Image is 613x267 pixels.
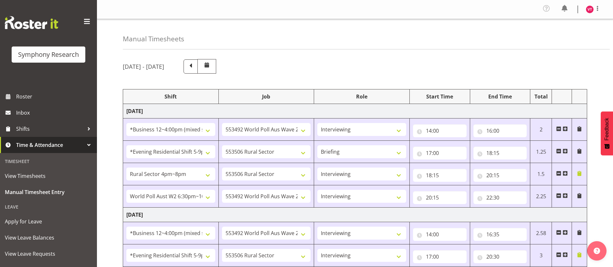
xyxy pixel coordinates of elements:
input: Click to select... [413,228,467,241]
div: Timesheet [2,155,95,168]
div: Total [534,93,548,100]
input: Click to select... [473,124,527,137]
span: Apply for Leave [5,217,92,226]
span: Time & Attendance [16,140,84,150]
img: help-xxl-2.png [594,248,600,254]
td: 2.58 [530,222,552,244]
div: Role [317,93,406,100]
div: Leave [2,200,95,213]
span: View Leave Balances [5,233,92,242]
h5: [DATE] - [DATE] [123,63,164,70]
span: Feedback [604,118,610,140]
input: Click to select... [413,169,467,182]
input: Click to select... [413,124,467,137]
a: Apply for Leave [2,213,95,230]
td: 3 [530,244,552,267]
div: End Time [473,93,527,100]
input: Click to select... [473,250,527,263]
img: Rosterit website logo [5,16,58,29]
span: Manual Timesheet Entry [5,187,92,197]
a: View Leave Balances [2,230,95,246]
span: View Leave Requests [5,249,92,259]
input: Click to select... [473,228,527,241]
div: Job [222,93,311,100]
div: Symphony Research [18,50,79,59]
h4: Manual Timesheets [123,35,184,43]
td: [DATE] [123,104,587,118]
input: Click to select... [413,250,467,263]
td: 2 [530,118,552,141]
a: View Timesheets [2,168,95,184]
span: Shifts [16,124,84,134]
a: Manual Timesheet Entry [2,184,95,200]
input: Click to select... [473,191,527,204]
button: Feedback - Show survey [601,111,613,155]
td: 1.25 [530,141,552,163]
div: Start Time [413,93,467,100]
span: Roster [16,92,94,101]
td: 1.5 [530,163,552,185]
td: 2.25 [530,185,552,208]
img: vala-tone11405.jpg [586,5,594,13]
span: Inbox [16,108,94,118]
div: Shift [126,93,215,100]
input: Click to select... [413,147,467,159]
input: Click to select... [473,147,527,159]
span: View Timesheets [5,171,92,181]
input: Click to select... [413,191,467,204]
a: View Leave Requests [2,246,95,262]
input: Click to select... [473,169,527,182]
td: [DATE] [123,208,587,222]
